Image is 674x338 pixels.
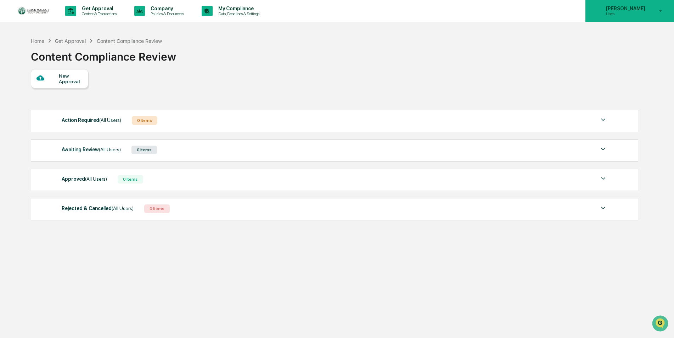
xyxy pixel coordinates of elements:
a: Powered byPylon [50,120,86,125]
span: Preclearance [14,89,46,96]
span: (All Users) [99,147,121,152]
div: 🔎 [7,103,13,109]
div: 🖐️ [7,90,13,96]
div: New Approval [59,73,83,84]
img: caret [599,174,607,183]
div: Content Compliance Review [97,38,162,44]
p: My Compliance [213,6,263,11]
p: Policies & Documents [145,11,187,16]
div: 0 Items [144,204,170,213]
p: [PERSON_NAME] [600,6,649,11]
div: 0 Items [132,116,157,125]
span: (All Users) [85,176,107,182]
a: 🖐️Preclearance [4,86,49,99]
p: How can we help? [7,15,129,26]
a: 🗄️Attestations [49,86,91,99]
div: Start new chat [24,54,116,61]
div: Awaiting Review [62,145,121,154]
div: Rejected & Cancelled [62,204,134,213]
p: Get Approval [76,6,120,11]
div: 0 Items [131,146,157,154]
div: 🗄️ [51,90,57,96]
button: Start new chat [120,56,129,65]
div: Get Approval [55,38,86,44]
div: Home [31,38,44,44]
span: (All Users) [112,205,134,211]
img: caret [599,145,607,153]
span: Data Lookup [14,103,45,110]
img: caret [599,204,607,212]
img: logo [17,6,51,16]
span: (All Users) [99,117,121,123]
img: caret [599,116,607,124]
p: Users [600,11,649,16]
span: Pylon [71,120,86,125]
div: Action Required [62,116,121,125]
p: Content & Transactions [76,11,120,16]
img: 1746055101610-c473b297-6a78-478c-a979-82029cc54cd1 [7,54,20,67]
div: Content Compliance Review [31,45,176,63]
p: Company [145,6,187,11]
div: Approved [62,174,107,184]
span: Attestations [58,89,88,96]
iframe: Open customer support [651,315,670,334]
a: 🔎Data Lookup [4,100,47,113]
div: 0 Items [118,175,143,184]
p: Data, Deadlines & Settings [213,11,263,16]
div: We're available if you need us! [24,61,90,67]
